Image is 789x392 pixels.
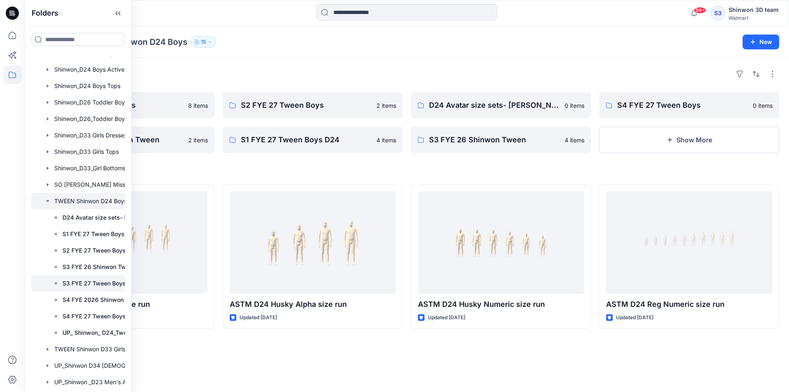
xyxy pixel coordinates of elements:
p: S1 FYE 27 Tween Boys D24 [241,134,371,146]
a: ASTM D24 Husky Alpha size run [230,191,396,294]
p: Updated [DATE] [616,313,653,322]
p: D24 Avatar size sets- [PERSON_NAME] [62,213,150,223]
div: S3 [711,6,725,21]
a: S2 FYE 27 Tween Boys2 items [223,92,403,118]
p: ASTM D24 Husky Numeric size run [418,299,584,310]
p: S3 FYE 26 Shinwon Tween [62,262,136,272]
p: 2 items [376,101,396,110]
a: ASTM D24 Reg Numeric size run [606,191,772,294]
p: 4 items [376,136,396,144]
span: 99+ [694,7,706,14]
a: S4 FYE 27 Tween Boys0 items [599,92,779,118]
a: S1 FYE 27 Tween Boys D244 items [223,127,403,153]
p: S4 FYE 2026 Shinwon Tween [62,295,143,305]
div: Shinwon 3D team [729,5,779,15]
p: Updated [DATE] [428,313,465,322]
a: ASTM D24 Husky Numeric size run [418,191,584,294]
p: ASTM D24 Husky Alpha size run [230,299,396,310]
button: New [743,35,779,49]
h4: Styles [35,166,779,176]
button: Show More [599,127,779,153]
a: D24 Avatar size sets- [PERSON_NAME]0 items [411,92,591,118]
p: 0 items [565,101,584,110]
div: Walmart [729,15,779,21]
p: 0 items [753,101,773,110]
button: 15 [191,36,216,48]
p: Updated [DATE] [240,313,277,322]
p: S1 FYE 27 Tween Boys D24 [62,229,138,239]
p: 8 items [188,101,208,110]
p: S4 FYE 27 Tween Boys [62,311,126,321]
p: 4 items [565,136,584,144]
p: ASTM D24 Reg Numeric size run [606,299,772,310]
p: S3 FYE 26 Shinwon Tween [429,134,560,146]
p: 2 items [188,136,208,144]
p: UP_ Shinwon_ D24_Tween_Boys Board [62,328,150,338]
a: S3 FYE 26 Shinwon Tween4 items [411,127,591,153]
p: S4 FYE 27 Tween Boys [617,100,748,111]
p: S2 FYE 27 Tween Boys [241,100,371,111]
p: S3 FYE 27 Tween Boys [62,278,126,288]
p: D24 Avatar size sets- [PERSON_NAME] [429,100,560,111]
p: TWEEN Shinwon D24 Boys [82,36,187,48]
p: S2 FYE 27 Tween Boys [62,246,126,255]
p: 15 [201,37,206,46]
